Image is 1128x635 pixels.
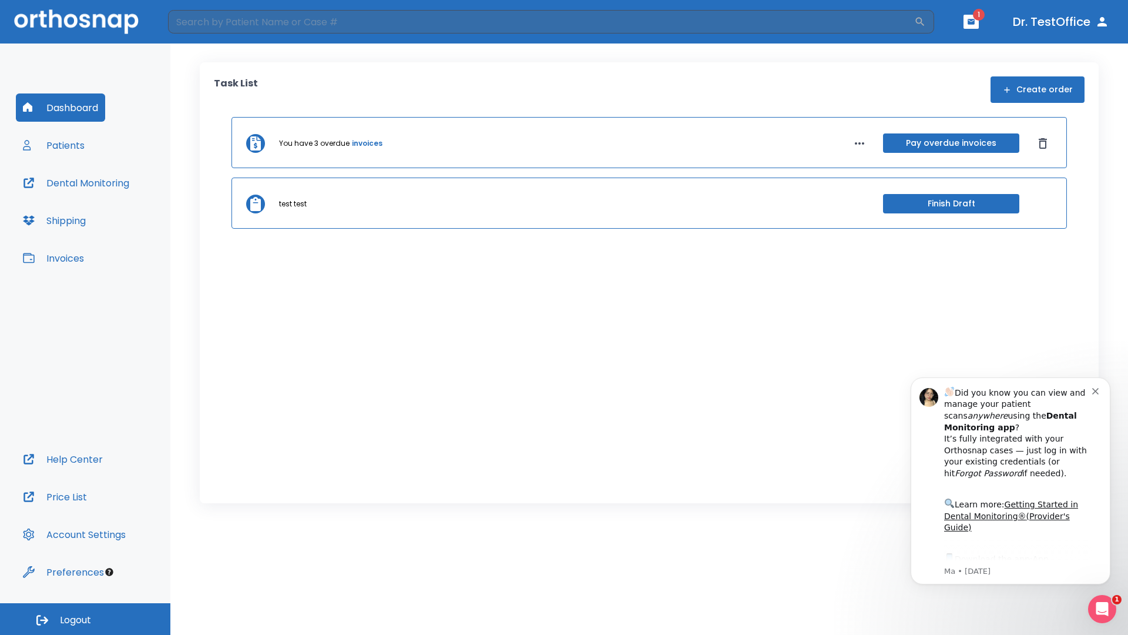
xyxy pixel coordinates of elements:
[168,10,914,34] input: Search by Patient Name or Case #
[16,169,136,197] button: Dental Monitoring
[214,76,258,103] p: Task List
[16,483,94,511] button: Price List
[893,360,1128,603] iframe: Intercom notifications message
[1008,11,1114,32] button: Dr. TestOffice
[199,25,209,35] button: Dismiss notification
[1088,595,1116,623] iframe: Intercom live chat
[14,9,139,34] img: Orthosnap
[352,138,382,149] a: invoices
[279,199,307,209] p: test test
[51,195,156,216] a: App Store
[1033,134,1052,153] button: Dismiss
[883,194,1019,213] button: Finish Draft
[16,93,105,122] button: Dashboard
[16,558,111,586] button: Preferences
[973,9,985,21] span: 1
[104,567,115,577] div: Tooltip anchor
[16,520,133,549] button: Account Settings
[16,131,92,159] button: Patients
[60,614,91,627] span: Logout
[883,133,1019,153] button: Pay overdue invoices
[51,206,199,217] p: Message from Ma, sent 3w ago
[51,192,199,252] div: Download the app: | ​ Let us know if you need help getting started!
[16,445,110,473] button: Help Center
[16,206,93,235] button: Shipping
[991,76,1085,103] button: Create order
[1112,595,1122,604] span: 1
[279,138,350,149] p: You have 3 overdue
[16,244,91,272] button: Invoices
